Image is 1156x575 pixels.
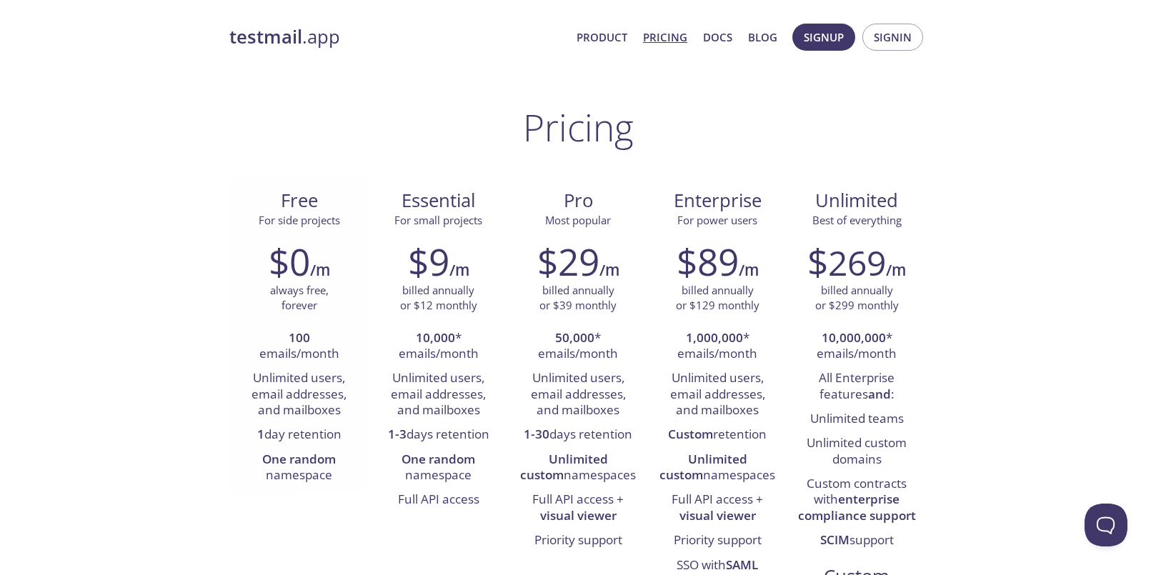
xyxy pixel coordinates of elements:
li: Unlimited users, email addresses, and mailboxes [379,366,497,423]
h6: /m [739,258,759,282]
h2: $89 [677,240,739,283]
li: Priority support [519,529,637,553]
a: Docs [703,28,732,46]
strong: 1,000,000 [686,329,743,346]
li: namespace [240,448,358,489]
li: Unlimited custom domains [798,431,916,472]
li: Unlimited teams [798,407,916,431]
strong: enterprise compliance support [798,491,916,523]
span: For side projects [259,213,340,227]
li: namespace [379,448,497,489]
li: Custom contracts with [798,472,916,529]
h6: /m [449,258,469,282]
h2: $ [807,240,886,283]
strong: and [868,386,891,402]
li: emails/month [240,326,358,367]
span: For small projects [394,213,482,227]
span: 269 [828,239,886,286]
li: day retention [240,423,358,447]
strong: SCIM [820,531,849,548]
li: days retention [519,423,637,447]
strong: Custom [668,426,713,442]
h6: /m [599,258,619,282]
a: Blog [748,28,777,46]
p: billed annually or $12 monthly [400,283,477,314]
li: All Enterprise features : [798,366,916,407]
li: namespaces [519,448,637,489]
strong: 1-30 [524,426,549,442]
strong: visual viewer [679,507,756,524]
span: Unlimited [815,188,898,213]
li: days retention [379,423,497,447]
strong: Unlimited custom [520,451,608,483]
strong: 100 [289,329,310,346]
li: * emails/month [519,326,637,367]
strong: testmail [229,24,302,49]
li: * emails/month [659,326,777,367]
span: Signin [874,28,912,46]
span: Signup [804,28,844,46]
strong: One random [402,451,475,467]
h6: /m [886,258,906,282]
span: Essential [380,189,497,213]
li: Full API access [379,488,497,512]
a: Pricing [643,28,687,46]
strong: 1 [257,426,264,442]
h2: $29 [537,240,599,283]
strong: 10,000 [416,329,455,346]
button: Signin [862,24,923,51]
p: always free, forever [270,283,329,314]
h6: /m [310,258,330,282]
h1: Pricing [523,106,634,149]
li: support [798,529,916,553]
li: Unlimited users, email addresses, and mailboxes [519,366,637,423]
strong: 1-3 [388,426,407,442]
li: retention [659,423,777,447]
strong: One random [262,451,336,467]
h2: $0 [269,240,310,283]
strong: Unlimited custom [659,451,747,483]
span: For power users [677,213,757,227]
li: Full API access + [659,488,777,529]
p: billed annually or $299 monthly [815,283,899,314]
span: Pro [519,189,636,213]
span: Enterprise [659,189,776,213]
span: Best of everything [812,213,902,227]
a: Product [577,28,627,46]
li: Unlimited users, email addresses, and mailboxes [659,366,777,423]
li: * emails/month [798,326,916,367]
button: Signup [792,24,855,51]
li: * emails/month [379,326,497,367]
li: Full API access + [519,488,637,529]
strong: 10,000,000 [822,329,886,346]
li: namespaces [659,448,777,489]
iframe: Help Scout Beacon - Open [1085,504,1127,546]
li: Unlimited users, email addresses, and mailboxes [240,366,358,423]
span: Free [241,189,357,213]
a: testmail.app [229,25,565,49]
span: Most popular [545,213,611,227]
p: billed annually or $129 monthly [676,283,759,314]
p: billed annually or $39 monthly [539,283,617,314]
strong: visual viewer [540,507,617,524]
li: Priority support [659,529,777,553]
h2: $9 [408,240,449,283]
strong: 50,000 [555,329,594,346]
